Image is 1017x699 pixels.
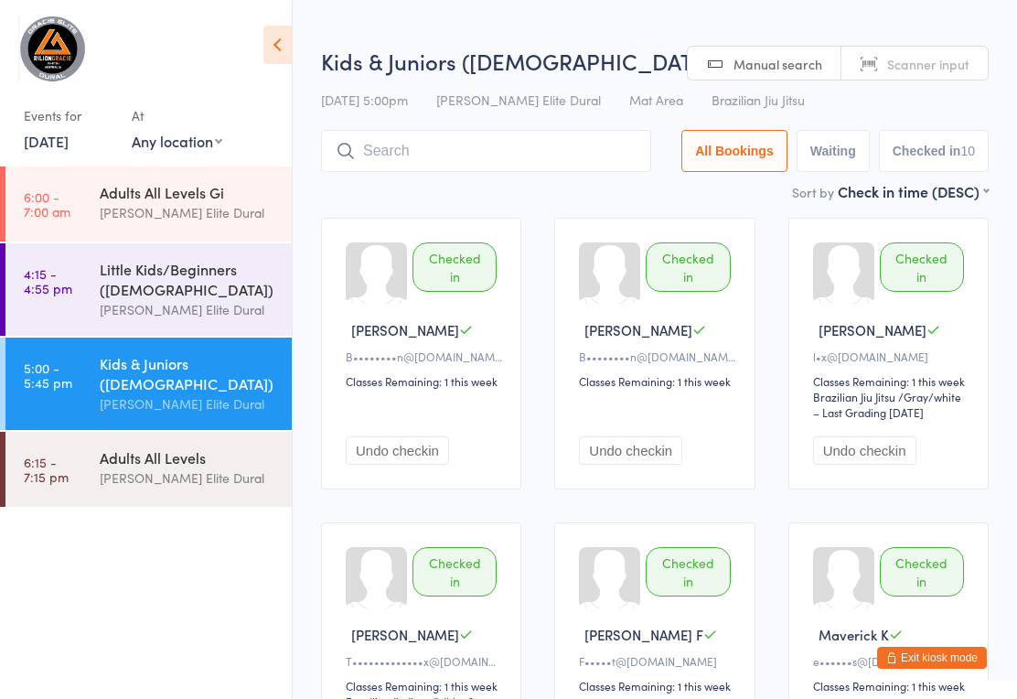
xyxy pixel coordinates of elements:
[579,349,735,364] div: B••••••••n@[DOMAIN_NAME]
[24,101,113,131] div: Events for
[24,131,69,151] a: [DATE]
[132,101,222,131] div: At
[346,373,502,389] div: Classes Remaining: 1 this week
[100,468,276,489] div: [PERSON_NAME] Elite Dural
[24,189,70,219] time: 6:00 - 7:00 am
[18,14,87,82] img: Gracie Elite Jiu Jitsu Dural
[100,447,276,468] div: Adults All Levels
[412,547,497,597] div: Checked in
[579,653,735,669] div: F•••••t@[DOMAIN_NAME]
[813,349,969,364] div: l•x@[DOMAIN_NAME]
[100,299,276,320] div: [PERSON_NAME] Elite Dural
[880,547,964,597] div: Checked in
[412,242,497,292] div: Checked in
[819,625,889,644] span: Maverick K
[346,349,502,364] div: B••••••••n@[DOMAIN_NAME]
[24,360,72,390] time: 5:00 - 5:45 pm
[100,259,276,299] div: Little Kids/Beginners ([DEMOGRAPHIC_DATA])
[5,167,292,242] a: 6:00 -7:00 amAdults All Levels Gi[PERSON_NAME] Elite Dural
[579,373,735,389] div: Classes Remaining: 1 this week
[792,183,834,201] label: Sort by
[346,653,502,669] div: T•••••••••••••x@[DOMAIN_NAME]
[880,242,964,292] div: Checked in
[5,432,292,507] a: 6:15 -7:15 pmAdults All Levels[PERSON_NAME] Elite Dural
[813,389,895,404] div: Brazilian Jiu Jitsu
[321,130,651,172] input: Search
[321,46,989,76] h2: Kids & Juniors ([DEMOGRAPHIC_DATA]… Check-in
[24,266,72,296] time: 4:15 - 4:55 pm
[813,653,969,669] div: e••••••s@[DOMAIN_NAME]
[646,547,730,597] div: Checked in
[132,131,222,151] div: Any location
[579,436,682,465] button: Undo checkin
[712,91,805,109] span: Brazilian Jiu Jitsu
[877,647,987,669] button: Exit kiosk mode
[346,436,449,465] button: Undo checkin
[819,320,926,339] span: [PERSON_NAME]
[887,55,969,73] span: Scanner input
[24,455,69,484] time: 6:15 - 7:15 pm
[100,202,276,223] div: [PERSON_NAME] Elite Dural
[351,625,459,644] span: [PERSON_NAME]
[629,91,683,109] span: Mat Area
[351,320,459,339] span: [PERSON_NAME]
[579,678,735,694] div: Classes Remaining: 1 this week
[436,91,601,109] span: [PERSON_NAME] Elite Dural
[100,393,276,414] div: [PERSON_NAME] Elite Dural
[879,130,989,172] button: Checked in10
[646,242,730,292] div: Checked in
[960,144,975,158] div: 10
[797,130,870,172] button: Waiting
[813,436,916,465] button: Undo checkin
[100,182,276,202] div: Adults All Levels Gi
[838,181,989,201] div: Check in time (DESC)
[100,353,276,393] div: Kids & Juniors ([DEMOGRAPHIC_DATA])
[321,91,408,109] span: [DATE] 5:00pm
[681,130,787,172] button: All Bookings
[5,243,292,336] a: 4:15 -4:55 pmLittle Kids/Beginners ([DEMOGRAPHIC_DATA])[PERSON_NAME] Elite Dural
[813,678,969,694] div: Classes Remaining: 1 this week
[733,55,822,73] span: Manual search
[584,320,692,339] span: [PERSON_NAME]
[5,338,292,430] a: 5:00 -5:45 pmKids & Juniors ([DEMOGRAPHIC_DATA])[PERSON_NAME] Elite Dural
[346,678,502,694] div: Classes Remaining: 1 this week
[813,373,969,389] div: Classes Remaining: 1 this week
[584,625,703,644] span: [PERSON_NAME] F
